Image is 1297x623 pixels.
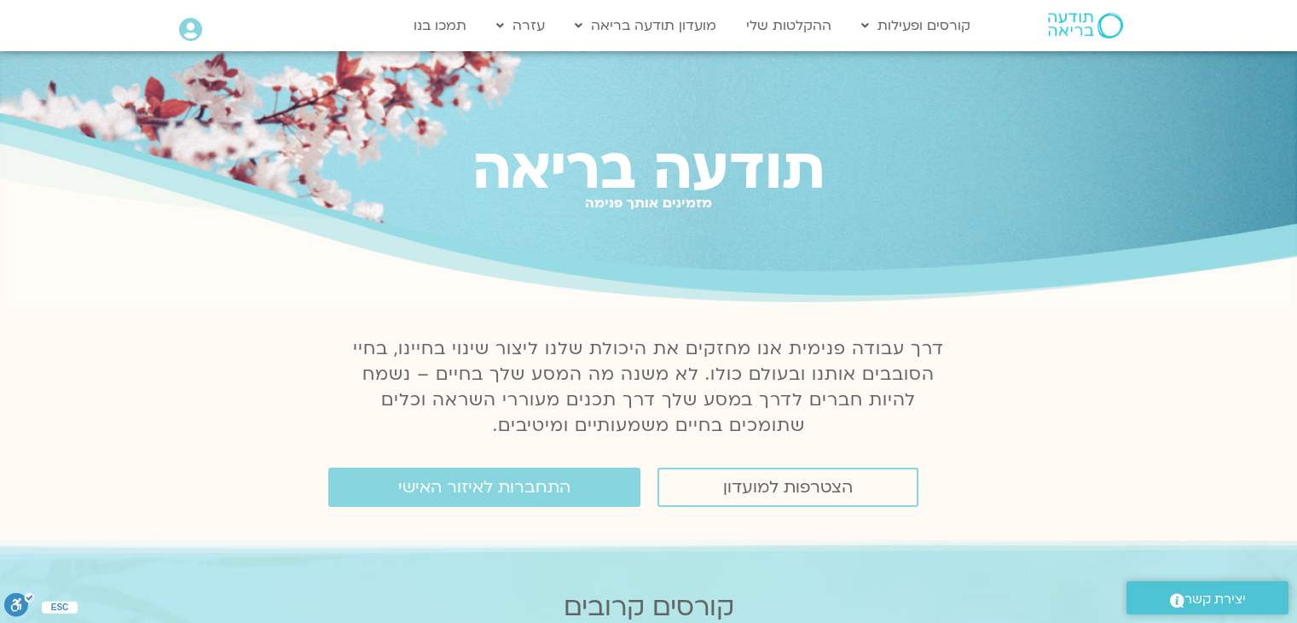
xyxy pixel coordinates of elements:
[398,478,570,497] span: התחברות לאיזור האישי
[566,9,725,42] a: מועדון תודעה בריאה
[328,468,640,507] a: התחברות לאיזור האישי
[1048,13,1123,38] img: תודעה בריאה
[1126,581,1288,614] a: יצירת קשר
[488,9,553,42] a: עזרה
[1184,588,1246,611] span: יצירת קשר
[723,478,853,497] span: הצטרפות למועדון
[405,9,475,42] a: תמכו בנו
[118,592,1180,622] h2: קורסים קרובים
[344,336,954,439] p: דרך עבודה פנימית אנו מחזקים את היכולת שלנו ליצור שינוי בחיינו, בחיי הסובבים אותנו ובעולם כולו. לא...
[853,9,979,42] a: קורסים ופעילות
[738,9,840,42] a: ההקלטות שלי
[657,468,918,507] a: הצטרפות למועדון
